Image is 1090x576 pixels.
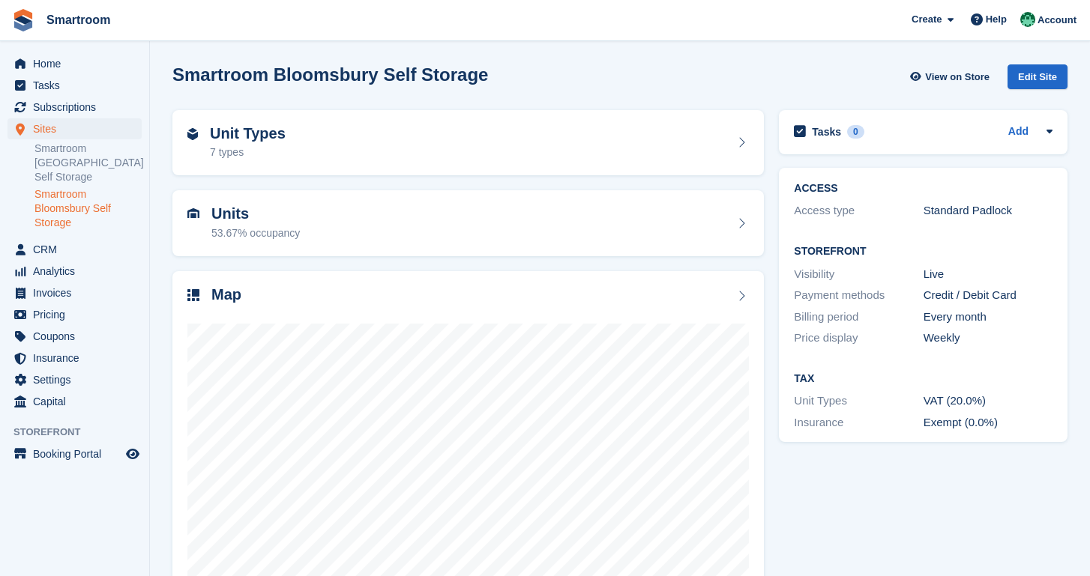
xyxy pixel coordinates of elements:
span: Settings [33,369,123,390]
span: Account [1038,13,1077,28]
a: menu [7,239,142,260]
span: Sites [33,118,123,139]
img: map-icn-33ee37083ee616e46c38cad1a60f524a97daa1e2b2c8c0bc3eb3415660979fc1.svg [187,289,199,301]
a: menu [7,391,142,412]
span: Invoices [33,282,123,303]
a: Add [1008,124,1029,141]
span: Capital [33,391,123,412]
div: Insurance [794,414,923,431]
h2: Unit Types [210,125,286,142]
span: Analytics [33,261,123,282]
div: Exempt (0.0%) [924,414,1053,431]
div: Credit / Debit Card [924,287,1053,304]
img: unit-type-icn-2b2737a686de81e16bb02015468b77c625bbabd49415b5ef34ead5e3b44a266d.svg [187,128,198,140]
span: View on Store [925,70,990,85]
a: Edit Site [1008,64,1068,95]
a: Preview store [124,445,142,463]
a: menu [7,53,142,74]
div: 53.67% occupancy [211,225,300,241]
a: menu [7,75,142,96]
img: stora-icon-8386f47178a22dfd0bd8f6a31ec36ba5ce8667c1dd55bd0f319d3a0aa187defe.svg [12,9,34,31]
a: Units 53.67% occupancy [172,190,764,256]
div: Visibility [794,266,923,283]
div: Unit Types [794,392,923,410]
a: menu [7,369,142,390]
a: menu [7,326,142,347]
div: Payment methods [794,287,923,304]
a: View on Store [908,64,996,89]
span: Home [33,53,123,74]
span: Insurance [33,348,123,369]
a: menu [7,348,142,369]
a: menu [7,118,142,139]
span: Booking Portal [33,443,123,464]
div: Standard Padlock [924,202,1053,219]
div: Billing period [794,309,923,326]
a: menu [7,304,142,325]
h2: Tax [794,373,1053,385]
span: Help [986,12,1007,27]
div: Weekly [924,330,1053,347]
h2: Tasks [812,125,841,139]
a: menu [7,443,142,464]
a: Unit Types 7 types [172,110,764,176]
img: Jacob Gabriel [1020,12,1035,27]
span: Storefront [13,425,149,440]
div: 7 types [210,145,286,160]
h2: Storefront [794,246,1053,258]
div: Every month [924,309,1053,326]
a: menu [7,97,142,118]
h2: Units [211,205,300,222]
span: Create [912,12,942,27]
span: Coupons [33,326,123,347]
h2: ACCESS [794,183,1053,195]
a: Smartroom [GEOGRAPHIC_DATA] Self Storage [34,142,142,184]
a: Smartroom Bloomsbury Self Storage [34,187,142,230]
span: Tasks [33,75,123,96]
a: Smartroom [40,7,116,32]
div: Price display [794,330,923,347]
div: Access type [794,202,923,219]
div: Edit Site [1008,64,1068,89]
a: menu [7,261,142,282]
span: Pricing [33,304,123,325]
img: unit-icn-7be61d7bf1b0ce9d3e12c5938cc71ed9869f7b940bace4675aadf7bd6d80202e.svg [187,208,199,219]
a: menu [7,282,142,303]
h2: Map [211,286,241,303]
div: VAT (20.0%) [924,392,1053,410]
div: Live [924,266,1053,283]
span: Subscriptions [33,97,123,118]
span: CRM [33,239,123,260]
h2: Smartroom Bloomsbury Self Storage [172,64,488,85]
div: 0 [847,125,864,139]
